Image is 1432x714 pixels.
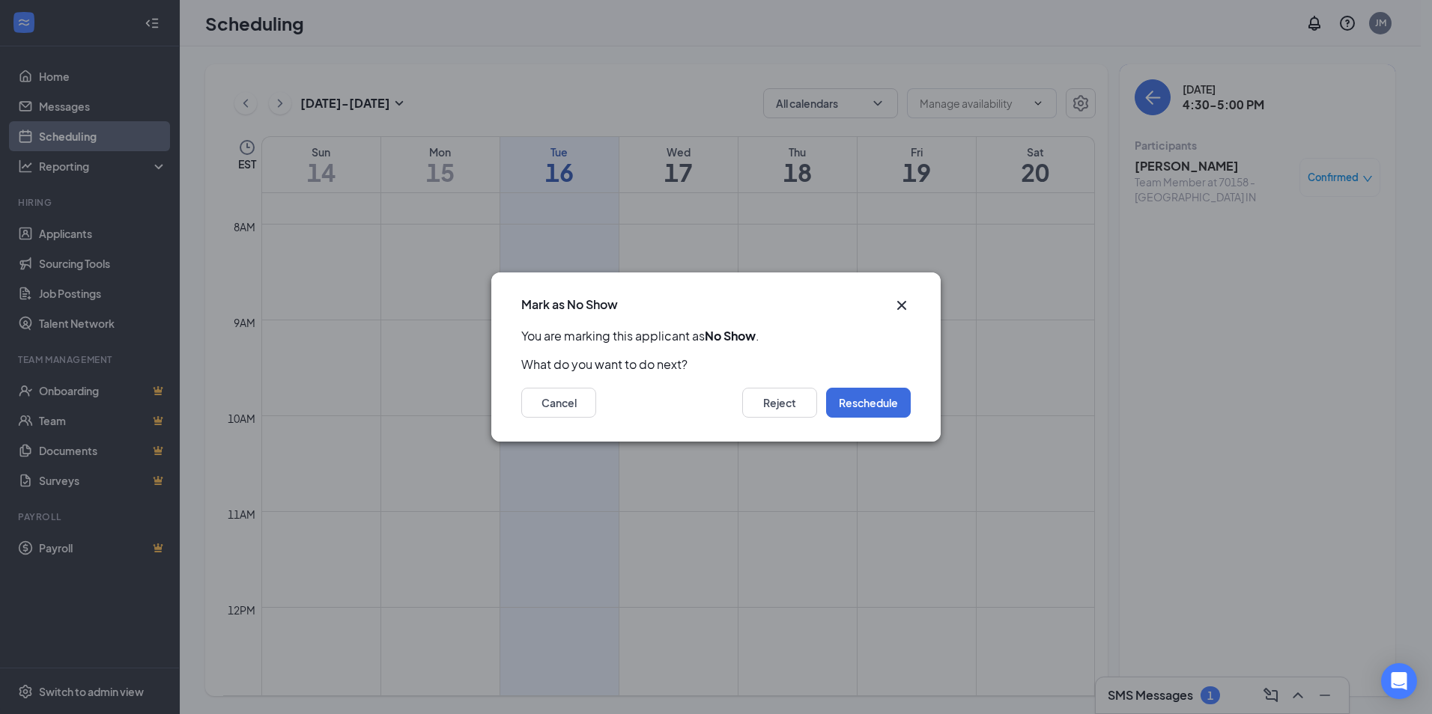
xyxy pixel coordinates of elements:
p: What do you want to do next? [521,356,911,373]
h3: Mark as No Show [521,296,618,313]
svg: Cross [893,296,911,314]
button: Reject [742,388,817,418]
button: Close [893,296,911,314]
button: Cancel [521,388,596,418]
p: You are marking this applicant as . [521,328,911,344]
button: Reschedule [826,388,911,418]
b: No Show [705,328,756,344]
div: Open Intercom Messenger [1381,663,1417,699]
